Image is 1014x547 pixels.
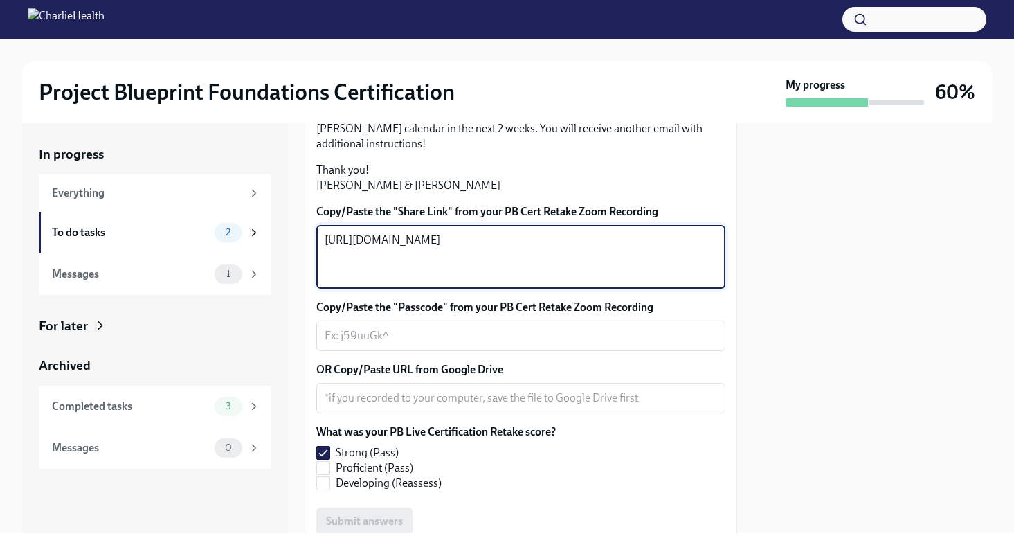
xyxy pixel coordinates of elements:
[336,476,442,491] span: Developing (Reassess)
[28,8,105,30] img: CharlieHealth
[39,317,271,335] a: For later
[336,445,399,460] span: Strong (Pass)
[217,401,239,411] span: 3
[39,357,271,375] a: Archived
[52,225,209,240] div: To do tasks
[52,186,242,201] div: Everything
[316,362,725,377] label: OR Copy/Paste URL from Google Drive
[39,317,88,335] div: For later
[52,399,209,414] div: Completed tasks
[39,253,271,295] a: Messages1
[39,145,271,163] a: In progress
[316,300,725,315] label: Copy/Paste the "Passcode" from your PB Cert Retake Zoom Recording
[52,267,209,282] div: Messages
[39,212,271,253] a: To do tasks2
[316,163,725,193] p: Thank you! [PERSON_NAME] & [PERSON_NAME]
[217,442,240,453] span: 0
[218,269,239,279] span: 1
[217,227,239,237] span: 2
[316,424,556,440] label: What was your PB Live Certification Retake score?
[52,440,209,456] div: Messages
[316,204,725,219] label: Copy/Paste the "Share Link" from your PB Cert Retake Zoom Recording
[325,232,717,282] textarea: [URL][DOMAIN_NAME]
[39,386,271,427] a: Completed tasks3
[39,174,271,212] a: Everything
[935,80,975,105] h3: 60%
[336,460,413,476] span: Proficient (Pass)
[39,427,271,469] a: Messages0
[39,78,455,106] h2: Project Blueprint Foundations Certification
[786,78,845,93] strong: My progress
